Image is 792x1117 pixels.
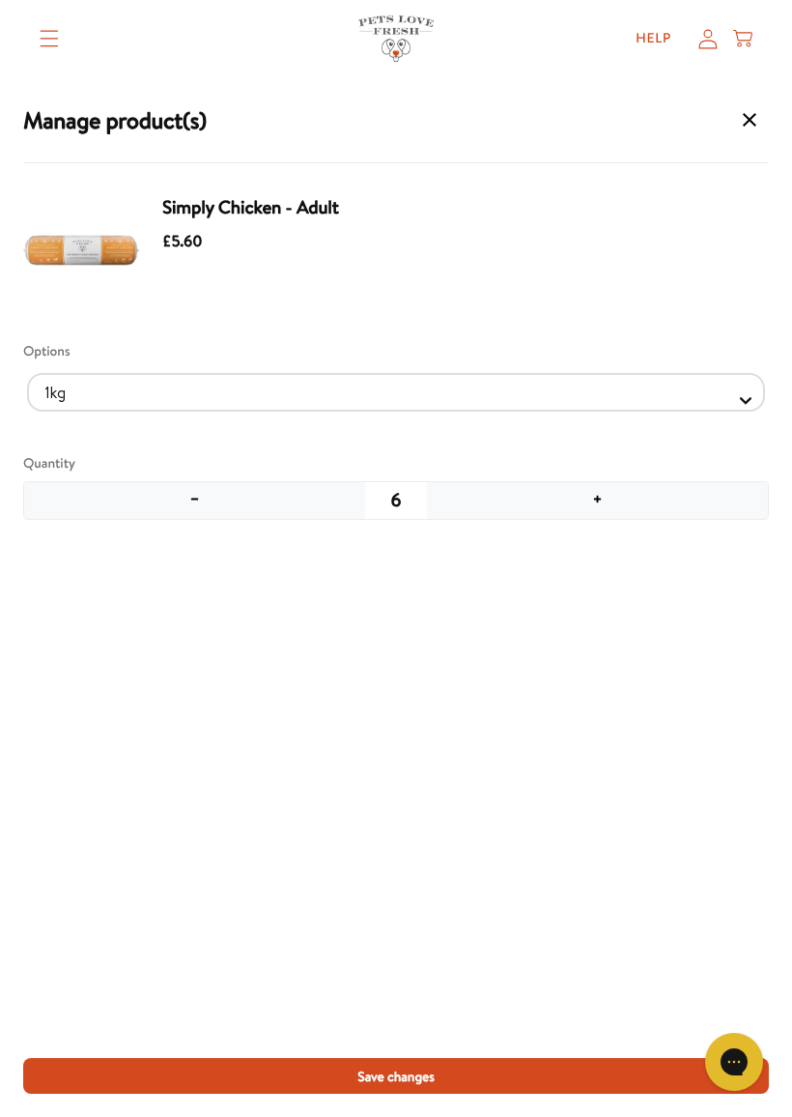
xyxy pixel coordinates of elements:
button: Increase quantity [427,482,768,519]
span: £5.60 [162,229,202,254]
img: Pets Love Fresh [358,15,434,61]
img: chickenwhitebackgroundcopy.jpg [23,194,139,310]
span: Simply Chicken - Adult [162,194,746,221]
iframe: Gorgias live chat messenger [695,1026,773,1098]
div: Quantity [23,453,769,473]
a: Help [620,19,687,58]
button: Decrease quantity [24,482,365,519]
summary: Translation missing: en.sections.header.menu [24,14,74,63]
button: Save changes [23,1058,769,1094]
span: 6 [391,487,402,514]
div: Adjust quantity of item [23,481,769,520]
h3: Manage product(s) [23,105,207,134]
div: Options [23,341,769,361]
span: Save changes [357,1066,435,1087]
